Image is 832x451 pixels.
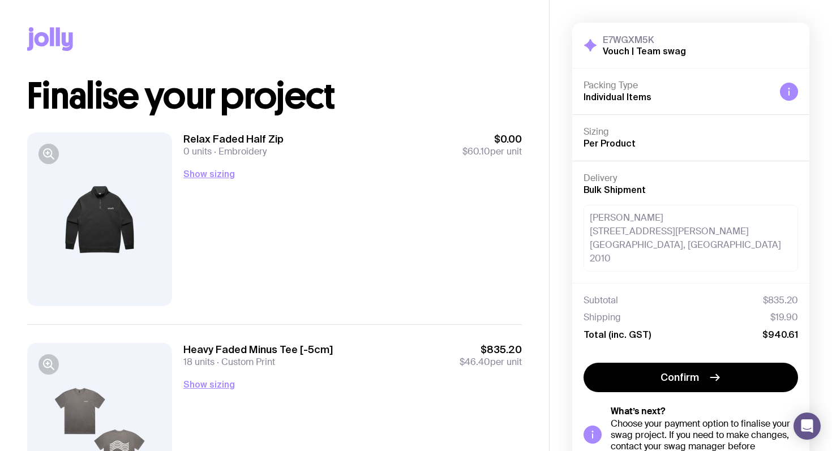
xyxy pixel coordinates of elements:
h2: Vouch | Team swag [603,45,686,57]
span: Individual Items [584,92,651,102]
span: Per Product [584,138,636,148]
h4: Delivery [584,173,798,184]
h1: Finalise your project [27,78,522,114]
h5: What’s next? [611,406,798,417]
h3: E7WGXM5K [603,34,686,45]
h4: Packing Type [584,80,771,91]
button: Confirm [584,363,798,392]
span: Bulk Shipment [584,184,646,195]
h3: Relax Faded Half Zip [183,132,284,146]
span: 0 units [183,145,212,157]
span: Total (inc. GST) [584,329,651,340]
h3: Heavy Faded Minus Tee [-5cm] [183,343,333,356]
button: Show sizing [183,167,235,181]
span: Shipping [584,312,621,323]
button: Show sizing [183,377,235,391]
span: per unit [462,146,522,157]
span: Custom Print [215,356,275,368]
span: $835.20 [763,295,798,306]
span: $19.90 [770,312,798,323]
span: Confirm [661,371,699,384]
div: [PERSON_NAME] [STREET_ADDRESS][PERSON_NAME] [GEOGRAPHIC_DATA], [GEOGRAPHIC_DATA] 2010 [584,205,798,272]
div: Open Intercom Messenger [794,413,821,440]
span: $940.61 [762,329,798,340]
span: $0.00 [462,132,522,146]
span: per unit [460,356,522,368]
h4: Sizing [584,126,798,138]
span: Subtotal [584,295,618,306]
span: 18 units [183,356,215,368]
span: $60.10 [462,145,490,157]
span: Embroidery [212,145,267,157]
span: $835.20 [460,343,522,356]
span: $46.40 [460,356,490,368]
